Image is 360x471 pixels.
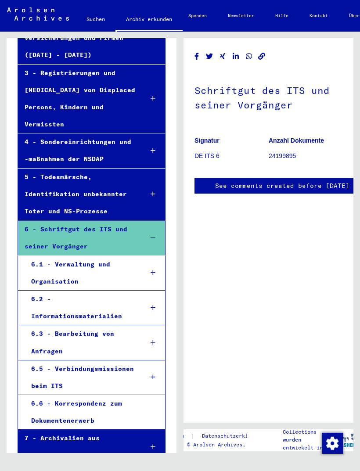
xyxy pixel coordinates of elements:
[18,169,136,220] div: 5 - Todesmärsche, Identifikation unbekannter Toter und NS-Prozesse
[205,51,214,62] button: Share on Twitter
[194,151,268,161] p: DE ITS 6
[299,5,338,26] a: Kontakt
[269,137,324,144] b: Anzahl Dokumente
[18,430,136,464] div: 7 - Archivalien aus Dokumentenerwerb<br>
[25,291,137,325] div: 6.2 - Informationsmaterialien
[215,181,349,191] a: See comments created before [DATE]
[194,137,220,144] b: Signatur
[322,433,343,454] img: Zustimmung ändern
[18,221,136,255] div: 6 - Schriftgut des ITS und seiner Vorgänger
[178,5,217,26] a: Spenden
[25,360,137,395] div: 6.5 - Verbindungsmissionen beim ITS
[156,441,274,449] p: Copyright © Arolsen Archives, 2021
[156,431,274,441] div: |
[257,51,266,62] button: Copy link
[265,5,299,26] a: Hilfe
[25,325,137,360] div: 6.3 - Bearbeitung von Anfragen
[76,9,115,30] a: Suchen
[217,5,265,26] a: Newsletter
[327,429,360,451] img: yv_logo.png
[7,7,69,21] img: Arolsen_neg.svg
[18,133,136,168] div: 4 - Sondereinrichtungen und -maßnahmen der NSDAP
[195,431,274,441] a: Datenschutzerklärung
[245,51,254,62] button: Share on WhatsApp
[25,256,137,290] div: 6.1 - Verwaltung und Organisation
[25,395,134,429] div: 6.6 - Korrespondenz zum Dokumentenerwerb
[283,436,332,467] p: wurden entwickelt in Partnerschaft mit
[269,151,342,161] p: 24199895
[18,65,136,133] div: 3 - Registrierungen und [MEDICAL_DATA] von Displaced Persons, Kindern und Vermissten
[231,51,241,62] button: Share on LinkedIn
[194,70,342,123] h1: Schriftgut des ITS und seiner Vorgänger
[115,9,183,32] a: Archiv erkunden
[218,51,227,62] button: Share on Xing
[192,51,202,62] button: Share on Facebook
